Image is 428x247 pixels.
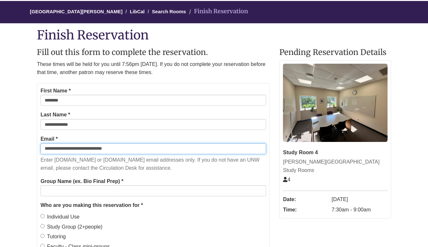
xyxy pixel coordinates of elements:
[40,135,58,143] label: Email *
[40,224,45,228] input: Study Group (2+people)
[283,194,328,205] dt: Date:
[40,223,102,231] label: Study Group (2+people)
[40,87,71,95] label: First Name *
[37,60,270,77] p: These times will be held for you until 7:56pm [DATE]. If you do not complete your reservation bef...
[40,156,266,172] p: Enter [DOMAIN_NAME] or [DOMAIN_NAME] email addresses only. If you do not have an UNW email, pleas...
[40,214,45,218] input: Individual Use
[283,148,388,157] div: Study Room 4
[37,28,391,42] h1: Finish Reservation
[40,213,80,221] label: Individual Use
[40,232,66,241] label: Tutoring
[152,9,186,14] a: Search Rooms
[37,48,270,57] h2: Fill out this form to complete the reservation.
[283,177,290,182] span: The capacity of this space
[130,9,145,14] a: LibCal
[187,7,248,16] li: Finish Reservation
[283,205,328,215] dt: Time:
[283,158,388,174] div: [PERSON_NAME][GEOGRAPHIC_DATA] Study Rooms
[40,201,266,209] legend: Who are you making this reservation for *
[279,48,391,57] h2: Pending Reservation Details
[40,177,123,186] label: Group Name (ex. Bio Final Prep) *
[40,111,70,119] label: Last Name *
[40,234,45,238] input: Tutoring
[30,9,122,14] a: [GEOGRAPHIC_DATA][PERSON_NAME]
[332,194,388,205] dd: [DATE]
[283,64,388,142] img: Study Room 4
[332,205,388,215] dd: 7:30am - 9:00am
[37,1,391,23] nav: Breadcrumb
